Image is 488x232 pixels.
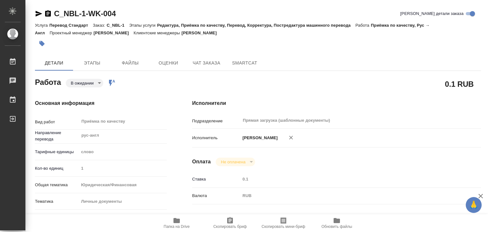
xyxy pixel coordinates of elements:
[203,214,257,232] button: Скопировать бриф
[257,214,310,232] button: Скопировать мини-бриф
[35,182,79,188] p: Общая тематика
[129,23,157,28] p: Этапы услуги
[466,197,482,213] button: 🙏
[35,10,43,17] button: Скопировать ссылку для ЯМессенджера
[150,214,203,232] button: Папка на Drive
[54,9,116,18] a: C_NBL-1-WK-004
[44,10,52,17] button: Скопировать ссылку
[69,80,96,86] button: В ожидании
[35,149,79,155] p: Тарифные единицы
[216,158,255,166] div: В ожидании
[39,59,69,67] span: Детали
[50,31,93,35] p: Проектный менеджер
[35,130,79,142] p: Направление перевода
[445,78,474,89] h2: 0.1 RUB
[356,23,371,28] p: Работа
[134,31,182,35] p: Клиентские менеджеры
[192,135,241,141] p: Исполнитель
[284,131,298,145] button: Удалить исполнителя
[322,224,352,229] span: Обновить файлы
[164,224,190,229] span: Папка на Drive
[219,159,247,165] button: Не оплачена
[79,180,166,190] div: Юридическая/Финансовая
[240,135,278,141] p: [PERSON_NAME]
[310,214,363,232] button: Обновить файлы
[192,193,241,199] p: Валюта
[229,59,260,67] span: SmartCat
[192,158,211,166] h4: Оплата
[35,165,79,172] p: Кол-во единиц
[240,190,457,201] div: RUB
[468,198,479,212] span: 🙏
[79,196,166,207] div: Личные документы
[94,31,134,35] p: [PERSON_NAME]
[93,23,106,28] p: Заказ:
[400,10,464,17] span: [PERSON_NAME] детали заказа
[191,59,222,67] span: Чат заказа
[35,76,61,87] h2: Работа
[77,59,107,67] span: Этапы
[107,23,129,28] p: C_NBL-1
[79,147,166,157] div: слово
[181,31,221,35] p: [PERSON_NAME]
[157,23,355,28] p: Редактура, Приёмка по качеству, Перевод, Корректура, Постредактура машинного перевода
[153,59,184,67] span: Оценки
[213,224,247,229] span: Скопировать бриф
[49,23,93,28] p: Перевод Стандарт
[35,99,167,107] h4: Основная информация
[192,118,241,124] p: Подразделение
[240,174,457,184] input: Пустое поле
[115,59,146,67] span: Файлы
[66,79,103,87] div: В ожидании
[261,224,305,229] span: Скопировать мини-бриф
[35,198,79,205] p: Тематика
[192,176,241,182] p: Ставка
[79,164,166,173] input: Пустое поле
[35,23,49,28] p: Услуга
[35,119,79,125] p: Вид работ
[35,37,49,51] button: Добавить тэг
[192,99,481,107] h4: Исполнители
